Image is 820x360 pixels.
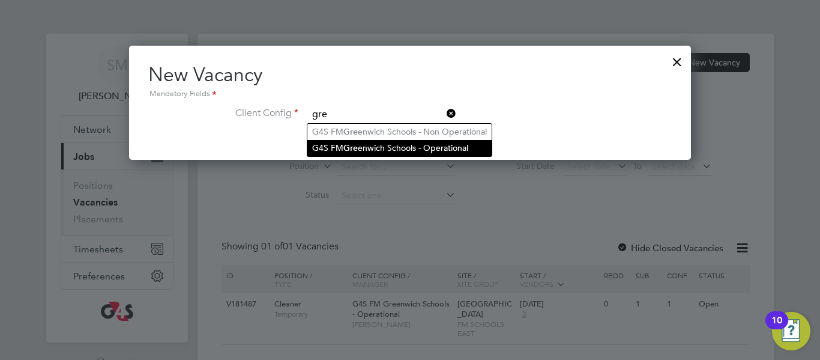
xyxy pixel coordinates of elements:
[148,63,672,101] h2: New Vacancy
[148,88,672,101] div: Mandatory Fields
[308,106,456,124] input: Search for...
[771,320,782,336] div: 10
[307,124,492,140] li: G4S FM enwich Schools - Non Operational
[307,140,492,156] li: G4S FM enwich Schools - Operational
[343,127,358,137] b: Gre
[772,312,810,350] button: Open Resource Center, 10 new notifications
[343,143,358,153] b: Gre
[148,107,298,120] label: Client Config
